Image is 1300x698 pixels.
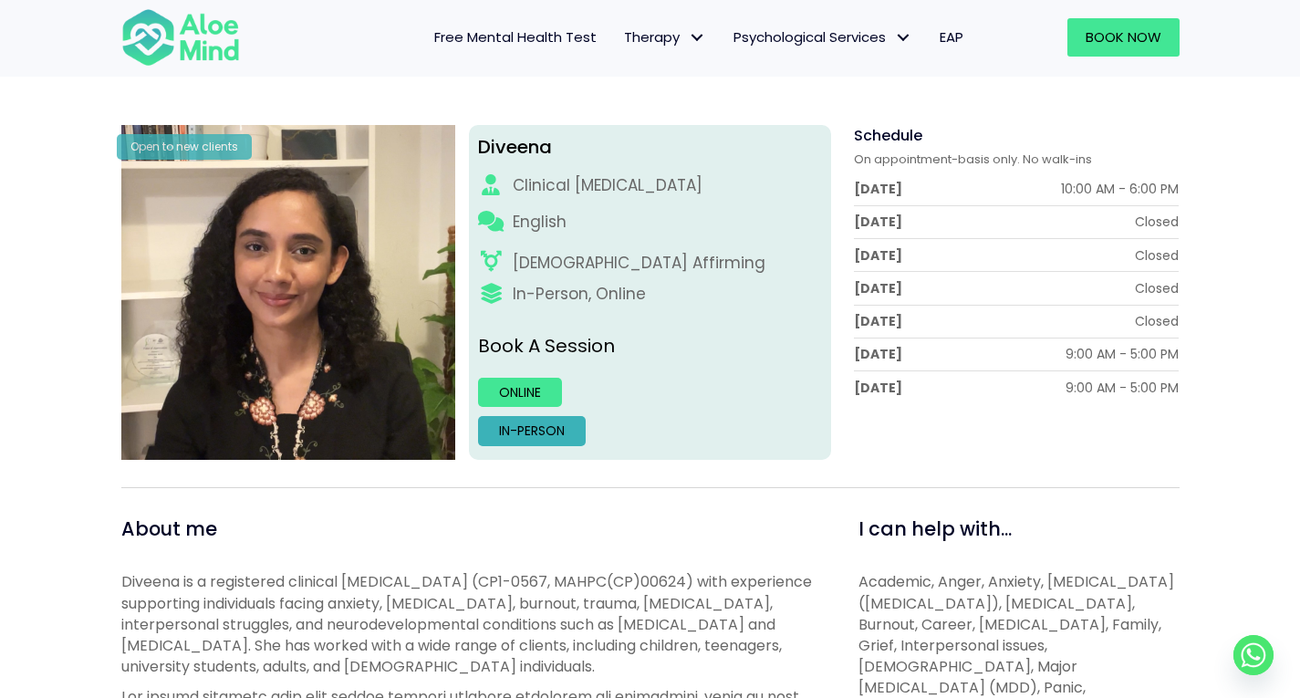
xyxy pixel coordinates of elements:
[1135,246,1179,265] div: Closed
[733,27,912,47] span: Psychological Services
[121,125,456,460] img: IMG_1660 – Diveena Nair
[513,283,646,306] div: In-Person, Online
[478,333,822,359] p: Book A Session
[684,25,711,51] span: Therapy: submenu
[1135,213,1179,231] div: Closed
[121,571,817,677] p: Diveena is a registered clinical [MEDICAL_DATA] (CP1-0567, MAHPC(CP)00624) with experience suppor...
[1086,27,1161,47] span: Book Now
[854,151,1092,168] span: On appointment-basis only. No walk-ins
[854,379,902,397] div: [DATE]
[513,252,765,275] div: [DEMOGRAPHIC_DATA] Affirming
[1233,635,1274,675] a: Whatsapp
[854,180,902,198] div: [DATE]
[720,18,926,57] a: Psychological ServicesPsychological Services: submenu
[478,134,822,161] div: Diveena
[121,7,240,68] img: Aloe mind Logo
[478,416,586,445] a: In-person
[854,213,902,231] div: [DATE]
[610,18,720,57] a: TherapyTherapy: submenu
[858,516,1012,542] span: I can help with...
[854,345,902,363] div: [DATE]
[478,378,562,407] a: Online
[854,279,902,297] div: [DATE]
[854,312,902,330] div: [DATE]
[624,27,706,47] span: Therapy
[434,27,597,47] span: Free Mental Health Test
[264,18,977,57] nav: Menu
[854,125,922,146] span: Schedule
[1067,18,1180,57] a: Book Now
[1066,379,1179,397] div: 9:00 AM - 5:00 PM
[1135,279,1179,297] div: Closed
[854,246,902,265] div: [DATE]
[926,18,977,57] a: EAP
[1061,180,1179,198] div: 10:00 AM - 6:00 PM
[121,516,217,542] span: About me
[513,211,567,234] p: English
[421,18,610,57] a: Free Mental Health Test
[1066,345,1179,363] div: 9:00 AM - 5:00 PM
[513,174,702,197] div: Clinical [MEDICAL_DATA]
[890,25,917,51] span: Psychological Services: submenu
[117,134,252,159] div: Open to new clients
[1135,312,1179,330] div: Closed
[940,27,963,47] span: EAP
